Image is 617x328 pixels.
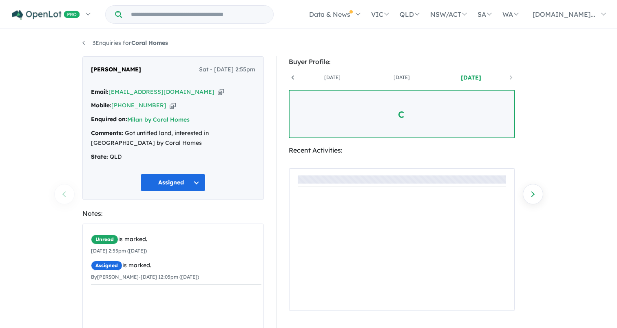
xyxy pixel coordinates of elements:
[91,129,255,148] div: Got untitled land, interested in [GEOGRAPHIC_DATA] by Coral Homes
[91,129,123,137] strong: Comments:
[91,235,118,244] span: Unread
[91,115,127,123] strong: Enquired on:
[533,10,595,18] span: [DOMAIN_NAME]...
[124,6,272,23] input: Try estate name, suburb, builder or developer
[367,73,436,82] a: [DATE]
[91,102,111,109] strong: Mobile:
[127,116,190,123] a: Milan by Coral Homes
[91,88,108,95] strong: Email:
[91,261,261,270] div: is marked.
[91,274,199,280] small: By [PERSON_NAME] - [DATE] 12:05pm ([DATE])
[82,39,168,47] a: 3Enquiries forCoral Homes
[91,153,108,160] strong: State:
[91,248,147,254] small: [DATE] 2:55pm ([DATE])
[298,73,367,82] a: [DATE]
[289,56,515,67] div: Buyer Profile:
[91,235,261,244] div: is marked.
[111,102,166,109] a: [PHONE_NUMBER]
[218,88,224,96] button: Copy
[82,208,264,219] div: Notes:
[91,65,141,75] span: [PERSON_NAME]
[131,39,168,47] strong: Coral Homes
[91,152,255,162] div: QLD
[12,10,80,20] img: Openlot PRO Logo White
[140,174,206,191] button: Assigned
[199,65,255,75] span: Sat - [DATE] 2:55pm
[289,145,515,156] div: Recent Activities:
[436,73,506,82] a: [DATE]
[108,88,215,95] a: [EMAIL_ADDRESS][DOMAIN_NAME]
[91,261,122,270] span: Assigned
[82,38,535,48] nav: breadcrumb
[127,115,190,124] button: Milan by Coral Homes
[170,101,176,110] button: Copy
